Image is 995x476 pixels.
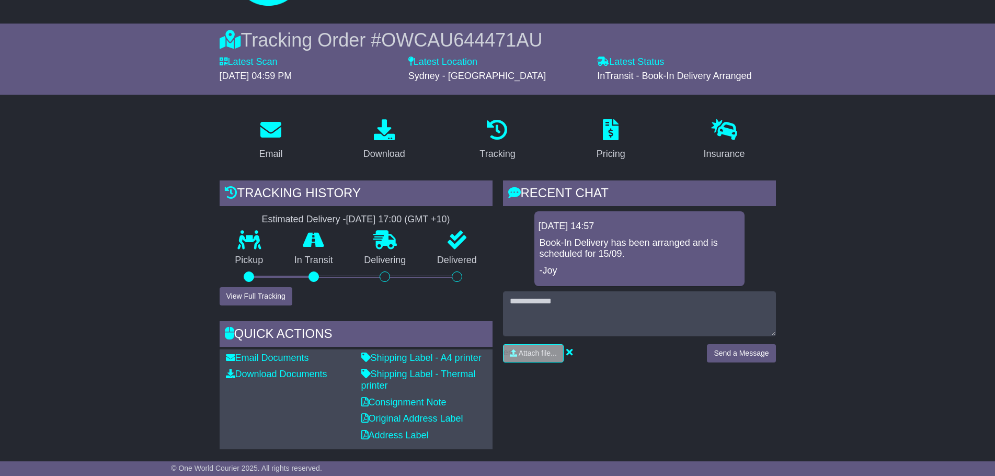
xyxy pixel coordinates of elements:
[540,237,739,260] p: Book-In Delivery has been arranged and is scheduled for 15/09.
[408,71,546,81] span: Sydney - [GEOGRAPHIC_DATA]
[226,369,327,379] a: Download Documents
[349,255,422,266] p: Delivering
[597,56,664,68] label: Latest Status
[707,344,775,362] button: Send a Message
[539,221,740,232] div: [DATE] 14:57
[697,116,752,165] a: Insurance
[704,147,745,161] div: Insurance
[279,255,349,266] p: In Transit
[479,147,515,161] div: Tracking
[361,430,429,440] a: Address Label
[361,353,482,363] a: Shipping Label - A4 printer
[473,116,522,165] a: Tracking
[363,147,405,161] div: Download
[220,287,292,305] button: View Full Tracking
[220,321,493,349] div: Quick Actions
[597,147,625,161] div: Pricing
[220,214,493,225] div: Estimated Delivery -
[252,116,289,165] a: Email
[361,369,476,391] a: Shipping Label - Thermal printer
[597,71,751,81] span: InTransit - Book-In Delivery Arranged
[540,265,739,277] p: -Joy
[220,56,278,68] label: Latest Scan
[421,255,493,266] p: Delivered
[357,116,412,165] a: Download
[220,255,279,266] p: Pickup
[361,413,463,424] a: Original Address Label
[590,116,632,165] a: Pricing
[503,180,776,209] div: RECENT CHAT
[346,214,450,225] div: [DATE] 17:00 (GMT +10)
[220,180,493,209] div: Tracking history
[220,71,292,81] span: [DATE] 04:59 PM
[408,56,477,68] label: Latest Location
[226,353,309,363] a: Email Documents
[220,29,776,51] div: Tracking Order #
[381,29,542,51] span: OWCAU644471AU
[259,147,282,161] div: Email
[171,464,322,472] span: © One World Courier 2025. All rights reserved.
[361,397,447,407] a: Consignment Note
